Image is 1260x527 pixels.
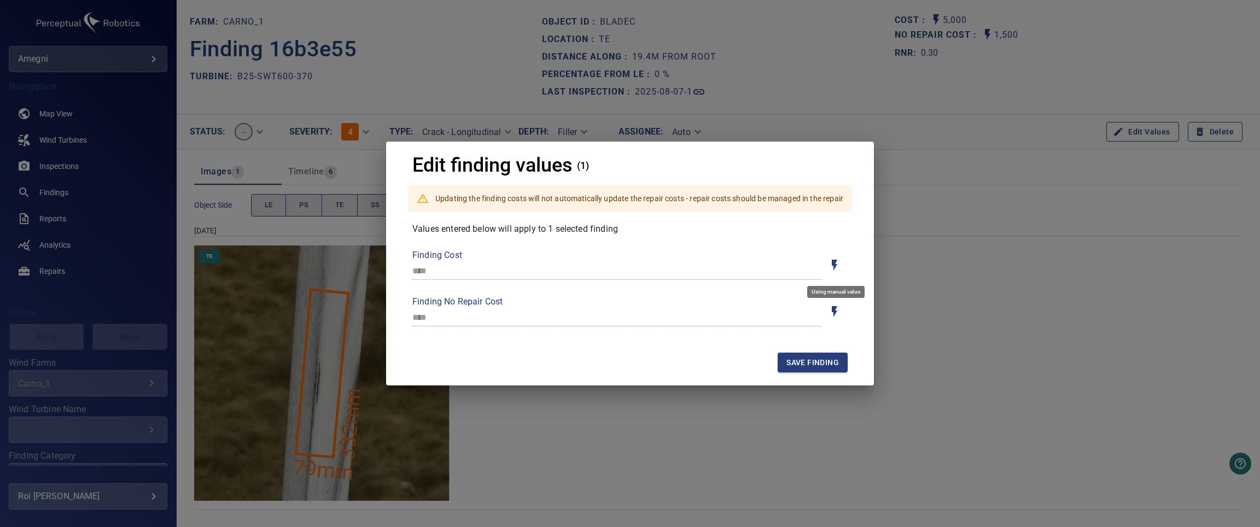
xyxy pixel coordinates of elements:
p: Values entered below will apply to 1 selected finding [412,222,848,236]
div: Updating the finding costs will not automatically update the repair costs - repair costs should b... [435,189,843,208]
button: Toggle for auto / manual values [821,298,848,325]
button: Toggle for auto / manual values [821,252,848,278]
label: Finding No Repair Cost [412,297,821,306]
label: Finding Cost [412,251,821,260]
span: Save finding [786,356,839,370]
button: Save finding [778,353,848,373]
h1: Edit finding values [412,155,573,177]
h4: (1) [577,160,589,171]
